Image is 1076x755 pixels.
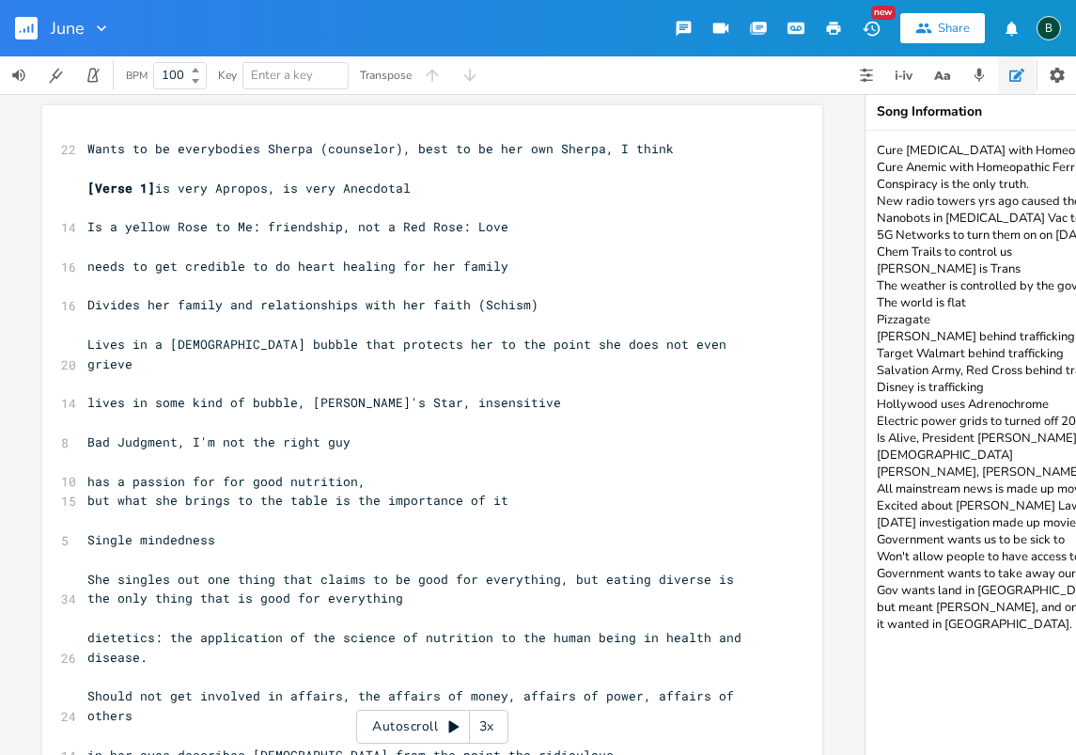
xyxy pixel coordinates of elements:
span: Is a yellow Rose to Me: friendship, not a Red Rose: Love [87,218,508,235]
div: Transpose [360,70,412,81]
div: 3x [470,710,504,744]
span: has a passion for for good nutrition, [87,473,366,490]
div: New [871,6,896,20]
div: Key [218,70,237,81]
div: Share [938,20,970,37]
span: is very Apropos, is very Anecdotal [87,180,411,197]
span: lives in some kind of bubble, [PERSON_NAME]'s Star, insensitive [87,394,561,411]
span: but what she brings to the table is the importance of it [87,492,508,509]
span: June [51,20,85,37]
span: Enter a key [251,67,313,84]
span: She singles out one thing that claims to be good for everything, but eating diverse is the only t... [87,571,741,607]
span: Bad Judgment, I'm not the right guy [87,433,351,450]
div: Autoscroll [356,710,508,744]
span: Should not get involved in affairs, the affairs of money, affairs of power, affairs of others [87,687,741,724]
button: B [1037,7,1061,50]
button: Share [900,13,985,43]
button: New [852,11,890,45]
span: Lives in a [DEMOGRAPHIC_DATA] bubble that protects her to the point she does not even grieve [87,336,734,372]
span: [Verse 1] [87,180,155,197]
span: needs to get credible to do heart healing for her family [87,258,508,275]
span: Divides her family and relationships with her faith (Schism) [87,296,538,313]
span: dietetics: the application of the science of nutrition to the human being in health and disease. [87,629,749,666]
span: Single mindedness [87,531,215,548]
span: Wants to be everybodies Sherpa (counselor), best to be her own Sherpa, I think [87,140,674,157]
div: BPM [126,71,148,81]
div: BruCe [1037,16,1061,40]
